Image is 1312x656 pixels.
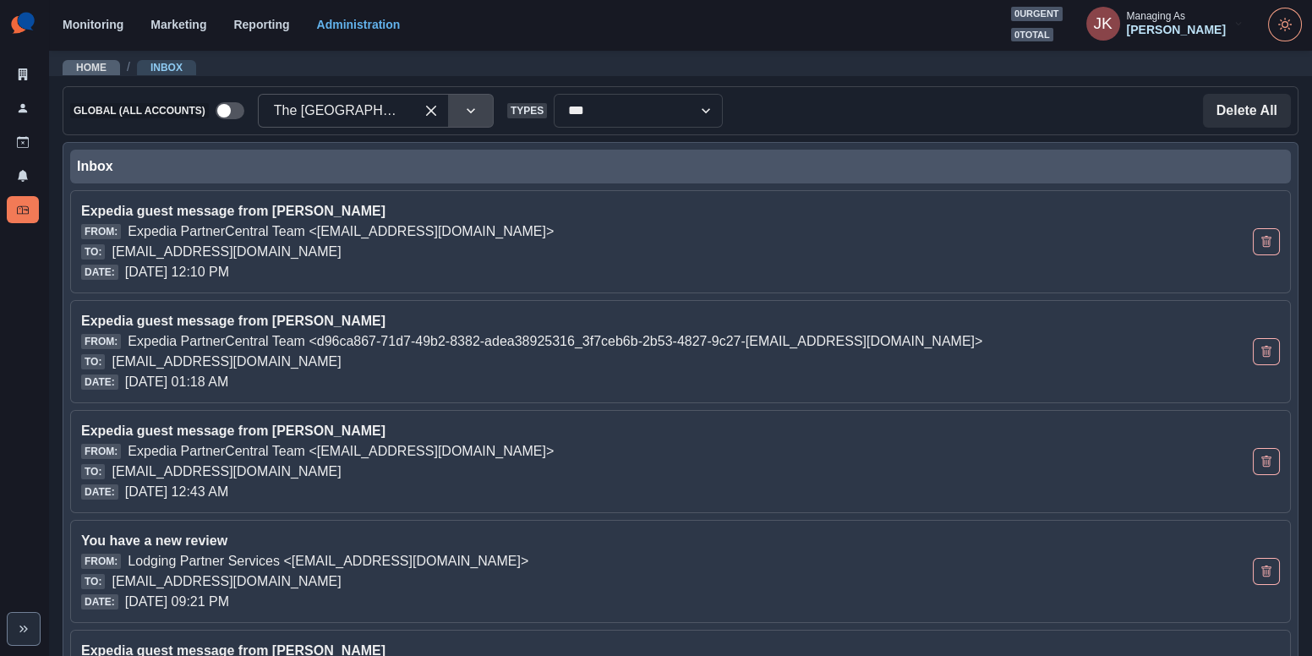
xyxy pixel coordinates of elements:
p: [DATE] 12:43 AM [125,482,228,502]
div: Jon Kratz [1093,3,1112,44]
a: Reporting [233,18,289,31]
p: [EMAIL_ADDRESS][DOMAIN_NAME] [112,352,341,372]
p: You have a new review [81,531,1040,551]
button: Managing As[PERSON_NAME] [1073,7,1258,41]
button: Delete Email [1253,558,1280,585]
p: Expedia guest message from [PERSON_NAME] [81,311,1040,331]
button: Delete Email [1253,228,1280,255]
button: Delete All [1203,94,1291,128]
button: Delete Email [1253,448,1280,475]
span: From: [81,554,121,569]
a: Monitoring [63,18,123,31]
a: Notifications [7,162,39,189]
a: Clients [7,61,39,88]
p: [DATE] 09:21 PM [125,592,229,612]
a: Marketing [150,18,206,31]
span: Global (All Accounts) [70,103,209,118]
button: Delete Email [1253,338,1280,365]
a: Inbox [7,196,39,223]
span: Date: [81,374,118,390]
span: 0 urgent [1011,7,1063,21]
span: From: [81,334,121,349]
p: Expedia PartnerCentral Team <d96ca867-71d7-49b2-8382-adea38925316_3f7ceb6b-2b53-4827-9c27-[EMAIL_... [128,331,982,352]
button: Expand [7,612,41,646]
p: [DATE] 12:10 PM [125,262,229,282]
p: [EMAIL_ADDRESS][DOMAIN_NAME] [112,462,341,482]
span: To: [81,464,105,479]
span: To: [81,574,105,589]
div: [PERSON_NAME] [1127,23,1226,37]
div: Managing As [1127,10,1185,22]
span: / [127,58,130,76]
p: Lodging Partner Services <[EMAIL_ADDRESS][DOMAIN_NAME]> [128,551,528,571]
span: Date: [81,265,118,280]
a: Draft Posts [7,128,39,156]
span: To: [81,354,105,369]
span: Date: [81,594,118,610]
p: [DATE] 01:18 AM [125,372,228,392]
div: Inbox [77,156,1284,177]
span: To: [81,244,105,260]
div: Clear selected options [418,97,445,124]
nav: breadcrumb [63,58,196,76]
span: From: [81,224,121,239]
button: Toggle Mode [1268,8,1302,41]
a: Administration [317,18,401,31]
p: [EMAIL_ADDRESS][DOMAIN_NAME] [112,242,341,262]
span: Types [507,103,547,118]
a: Inbox [150,62,183,74]
span: 0 total [1011,28,1053,42]
p: [EMAIL_ADDRESS][DOMAIN_NAME] [112,571,341,592]
span: From: [81,444,121,459]
p: Expedia PartnerCentral Team <[EMAIL_ADDRESS][DOMAIN_NAME]> [128,441,554,462]
a: Users [7,95,39,122]
p: Expedia guest message from [PERSON_NAME] [81,201,1040,221]
span: Date: [81,484,118,500]
p: Expedia PartnerCentral Team <[EMAIL_ADDRESS][DOMAIN_NAME]> [128,221,554,242]
a: Home [76,62,107,74]
p: Expedia guest message from [PERSON_NAME] [81,421,1040,441]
